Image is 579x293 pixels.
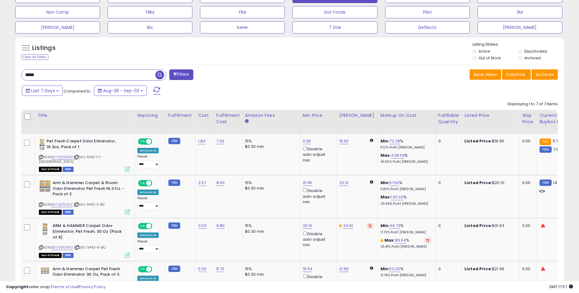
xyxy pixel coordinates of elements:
[200,6,285,18] button: FBA
[303,187,332,205] div: Disable auto adjust min
[381,230,431,235] p: 17.70% Profit [PERSON_NAME]
[303,273,332,291] div: Disable auto adjust min
[39,167,62,172] span: All listings that are currently out of stock and unavailable for purchase on Amazon
[464,180,492,186] b: Listed Price:
[52,284,78,290] a: Terms of Use
[168,138,180,144] small: FBM
[245,272,295,277] div: $0.30 min
[15,6,100,18] button: Non Comp
[464,223,492,228] b: Listed Price:
[381,138,390,144] b: Min:
[464,112,517,119] div: Listed Price
[339,180,349,186] a: 20.01
[381,202,431,206] p: 26.69% Profit [PERSON_NAME]
[198,138,206,144] a: 1.84
[381,266,431,277] div: %
[381,138,431,150] div: %
[216,180,225,186] a: 8.00
[381,266,390,272] b: Min:
[389,138,400,144] a: 72.28
[532,69,558,80] button: Actions
[137,232,159,238] div: Amazon AI
[245,223,295,228] div: 15%
[438,180,457,186] div: 0
[464,138,492,144] b: Listed Price:
[39,223,51,235] img: 511VhxOZfRL._SL40_.jpg
[151,139,161,144] span: OFF
[31,88,55,94] span: Last 7 Days
[37,112,132,119] div: Title
[343,223,353,229] a: 34.91
[381,180,431,191] div: %
[137,190,159,195] div: Amazon AI
[539,112,571,125] div: Current Buybox Price
[39,266,51,275] img: 51CfowLot8L._SL40_.jpg
[378,110,436,134] th: The percentage added to the cost of goods (COGS) that forms the calculator for Min & Max prices.
[539,146,551,153] small: FBM
[553,138,561,144] span: 11.72
[137,239,161,253] div: Preset:
[32,44,56,52] h5: Listings
[464,223,515,228] div: $31.63
[64,88,91,94] span: Compared to:
[53,180,126,199] b: Arm & Hammer Carpet & Room Odor Eliminator Pet Fresh 16.3 Oz. - Pack of 2
[339,138,349,144] a: 19.90
[508,101,558,107] div: Displaying 1 to 7 of 7 items
[151,267,161,272] span: OFF
[522,180,532,186] div: 0.00
[21,54,48,60] div: Clear All Filters
[216,266,225,272] a: 8.70
[137,155,161,168] div: Preset:
[303,138,311,144] a: 11.96
[63,210,74,215] span: FBM
[168,180,180,186] small: FBM
[391,194,403,200] a: 145.50
[39,155,102,164] span: | SKU: 11442-1-1-[GEOGRAPHIC_DATA]
[137,196,161,210] div: Preset:
[53,223,126,242] b: ARM & HAMMER Carpet Odor Eliminator, Pet Fresh, 30 Oz (Pack of 6)
[303,112,334,119] div: Min Price
[169,69,193,80] button: Filters
[470,69,501,80] button: Save View
[103,88,139,94] span: Aug-28 - Sep-03
[522,223,532,228] div: 0.00
[477,6,562,18] button: 3M
[389,180,399,186] a: 51.50
[381,238,431,249] div: %
[303,180,312,186] a: 15.95
[381,223,431,234] div: %
[6,284,28,290] strong: Copyright
[502,69,531,80] button: Columns
[216,223,225,229] a: 9.80
[303,266,313,272] a: 19.94
[438,223,457,228] div: 0
[553,147,561,152] span: 7.99
[381,112,433,119] div: Markup on Cost
[381,153,431,164] div: %
[303,230,332,248] div: Disable auto adjust min
[39,180,130,214] div: ASIN:
[506,72,525,78] span: Columns
[464,266,492,272] b: Listed Price:
[479,49,490,54] label: Active
[384,237,395,243] b: Max:
[108,21,192,33] button: Bic
[385,6,470,18] button: Pilot
[539,180,551,186] small: FBM
[39,138,130,171] div: ASIN:
[381,194,431,206] div: %
[198,112,211,119] div: Cost
[39,138,45,151] img: 41BZEViLhXL._SL40_.jpg
[22,85,63,96] button: Last 7 Days
[395,237,406,243] a: 80.64
[137,148,159,153] div: Amazon AI
[39,210,62,215] span: All listings that are currently out of stock and unavailable for purchase on Amazon
[51,155,73,160] a: B07Q1DS89B
[139,267,146,272] span: ON
[389,266,400,272] a: 50.00
[79,284,105,290] a: Privacy Policy
[168,112,193,119] div: Fulfillment
[381,273,431,277] p: 13.79% Profit [PERSON_NAME]
[139,181,146,186] span: ON
[245,138,295,144] div: 15%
